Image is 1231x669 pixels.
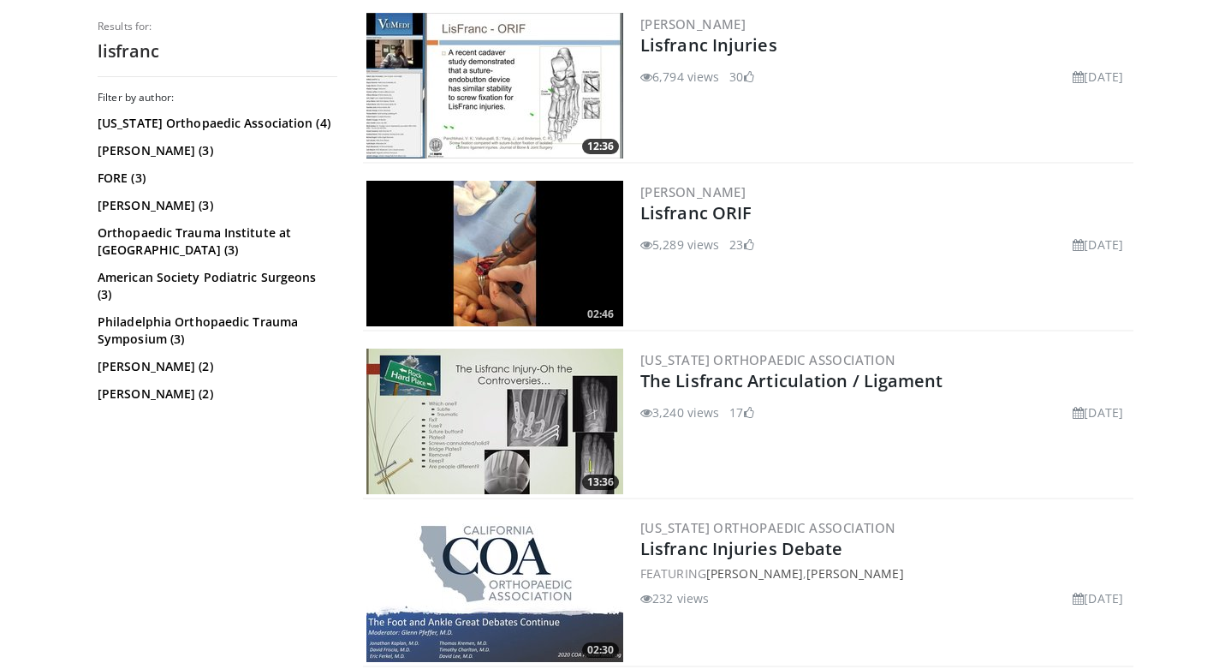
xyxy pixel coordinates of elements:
a: [US_STATE] Orthopaedic Association (4) [98,115,333,132]
a: [PERSON_NAME] (3) [98,142,333,159]
span: 02:30 [582,642,619,658]
a: 12:36 [366,13,623,158]
li: 5,289 views [640,236,719,254]
a: FORE (3) [98,170,333,187]
a: [PERSON_NAME] [640,183,746,200]
p: Results for: [98,20,337,33]
img: 19982b8e-59a1-411d-a6fc-3aed25c73636.300x170_q85_crop-smart_upscale.jpg [366,517,623,662]
a: 02:46 [366,181,623,326]
span: 13:36 [582,475,619,490]
a: [PERSON_NAME] (2) [98,385,333,403]
a: [US_STATE] Orthopaedic Association [640,351,896,368]
a: Philadelphia Orthopaedic Trauma Symposium (3) [98,314,333,348]
img: d4ee34a5-732f-45a1-83ce-5515d927f9bb.300x170_q85_crop-smart_upscale.jpg [366,181,623,326]
h3: Filter by author: [98,91,337,105]
li: 232 views [640,589,709,607]
div: FEATURING , [640,564,1130,582]
a: [PERSON_NAME] (2) [98,358,333,375]
li: [DATE] [1073,68,1123,86]
a: The Lisfranc Articulation / Ligament [640,369,943,392]
a: Lisfranc ORIF [640,201,752,224]
a: American Society Podiatric Surgeons (3) [98,269,333,303]
a: [PERSON_NAME] [640,15,746,33]
img: FZUcRHgrY5h1eNdH4xMDoxOjB1O8AjAz.300x170_q85_crop-smart_upscale.jpg [366,13,623,158]
a: Lisfranc Injuries [640,33,777,57]
a: Orthopaedic Trauma Institute at [GEOGRAPHIC_DATA] (3) [98,224,333,259]
a: [US_STATE] Orthopaedic Association [640,519,896,536]
li: 30 [729,68,753,86]
span: 02:46 [582,307,619,322]
li: 23 [729,236,753,254]
li: 3,240 views [640,403,719,421]
li: [DATE] [1073,236,1123,254]
a: [PERSON_NAME] [706,565,803,582]
a: 02:30 [366,517,623,662]
a: 13:36 [366,349,623,494]
li: 6,794 views [640,68,719,86]
li: [DATE] [1073,403,1123,421]
img: 31fc0b28-de75-4705-b81d-114efa58a6fb.300x170_q85_crop-smart_upscale.jpg [366,349,623,494]
li: 17 [729,403,753,421]
span: 12:36 [582,139,619,154]
a: [PERSON_NAME] [806,565,903,582]
li: [DATE] [1073,589,1123,607]
h2: lisfranc [98,40,337,63]
a: [PERSON_NAME] (3) [98,197,333,214]
a: Lisfranc Injuries Debate [640,537,842,560]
